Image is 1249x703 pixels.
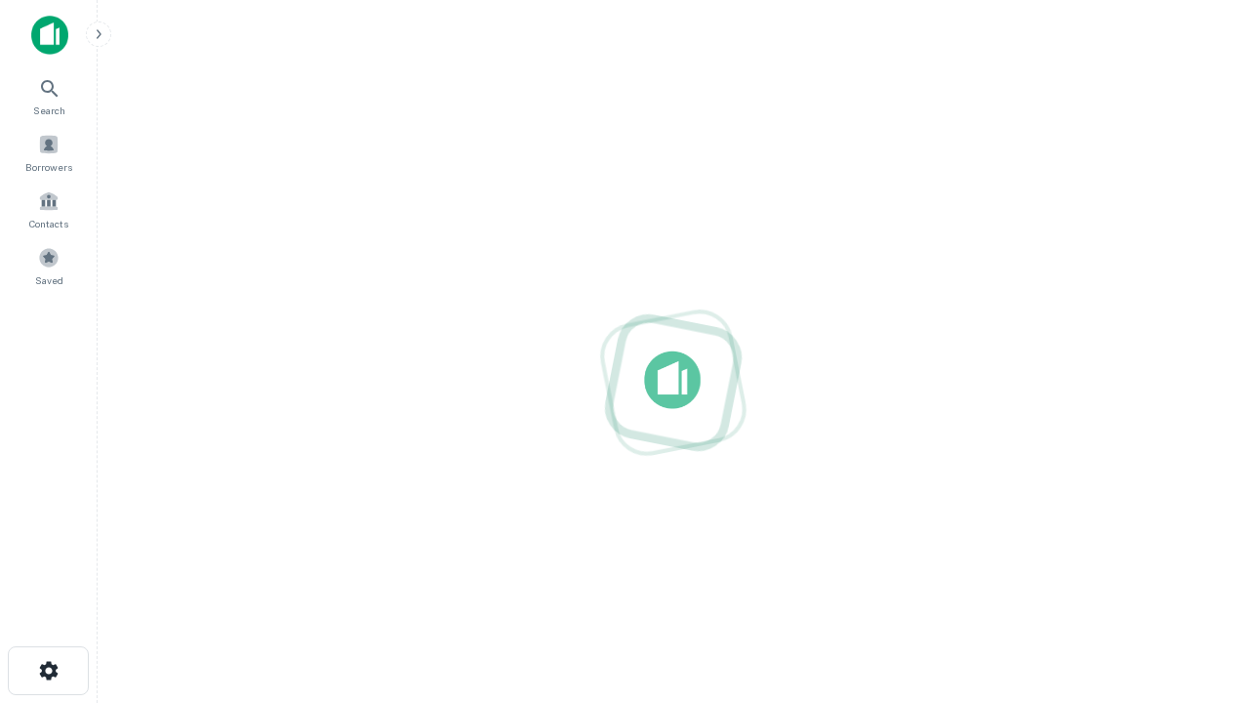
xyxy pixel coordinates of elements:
[31,16,68,55] img: capitalize-icon.png
[6,69,92,122] a: Search
[35,272,63,288] span: Saved
[1151,484,1249,578] iframe: Chat Widget
[6,183,92,235] a: Contacts
[33,103,65,118] span: Search
[29,216,68,231] span: Contacts
[6,239,92,292] a: Saved
[25,159,72,175] span: Borrowers
[6,126,92,179] a: Borrowers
